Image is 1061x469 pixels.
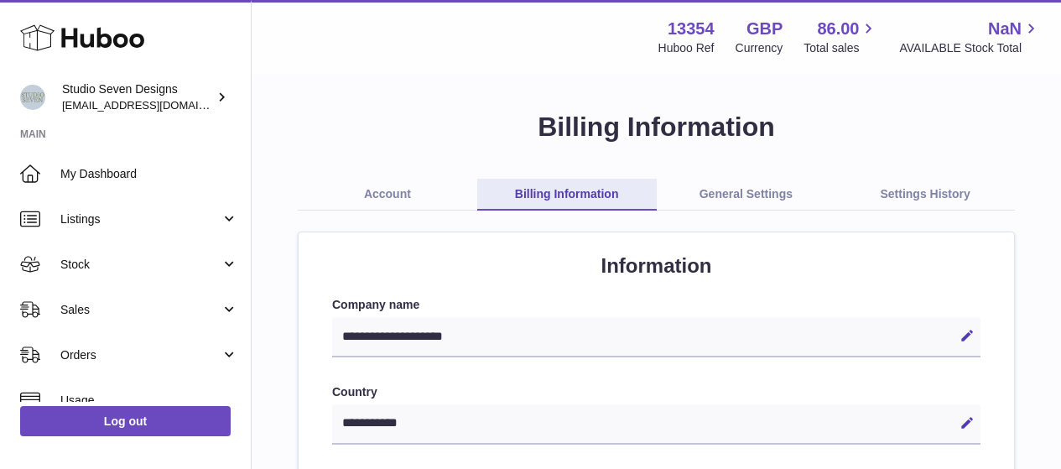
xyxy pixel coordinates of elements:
a: Account [298,179,477,211]
h1: Billing Information [278,109,1034,145]
span: NaN [988,18,1022,40]
a: Settings History [835,179,1015,211]
label: Company name [332,297,980,313]
label: Country [332,384,980,400]
span: Listings [60,211,221,227]
span: My Dashboard [60,166,238,182]
div: Studio Seven Designs [62,81,213,113]
span: [EMAIL_ADDRESS][DOMAIN_NAME] [62,98,247,112]
a: 86.00 Total sales [804,18,878,56]
a: NaN AVAILABLE Stock Total [899,18,1041,56]
h2: Information [332,253,980,279]
span: Usage [60,393,238,409]
span: Total sales [804,40,878,56]
span: AVAILABLE Stock Total [899,40,1041,56]
span: Sales [60,302,221,318]
strong: GBP [746,18,783,40]
span: 86.00 [817,18,859,40]
strong: 13354 [668,18,715,40]
img: internalAdmin-13354@internal.huboo.com [20,85,45,110]
span: Orders [60,347,221,363]
div: Currency [736,40,783,56]
a: Log out [20,406,231,436]
a: Billing Information [477,179,657,211]
a: General Settings [657,179,836,211]
span: Stock [60,257,221,273]
div: Huboo Ref [658,40,715,56]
